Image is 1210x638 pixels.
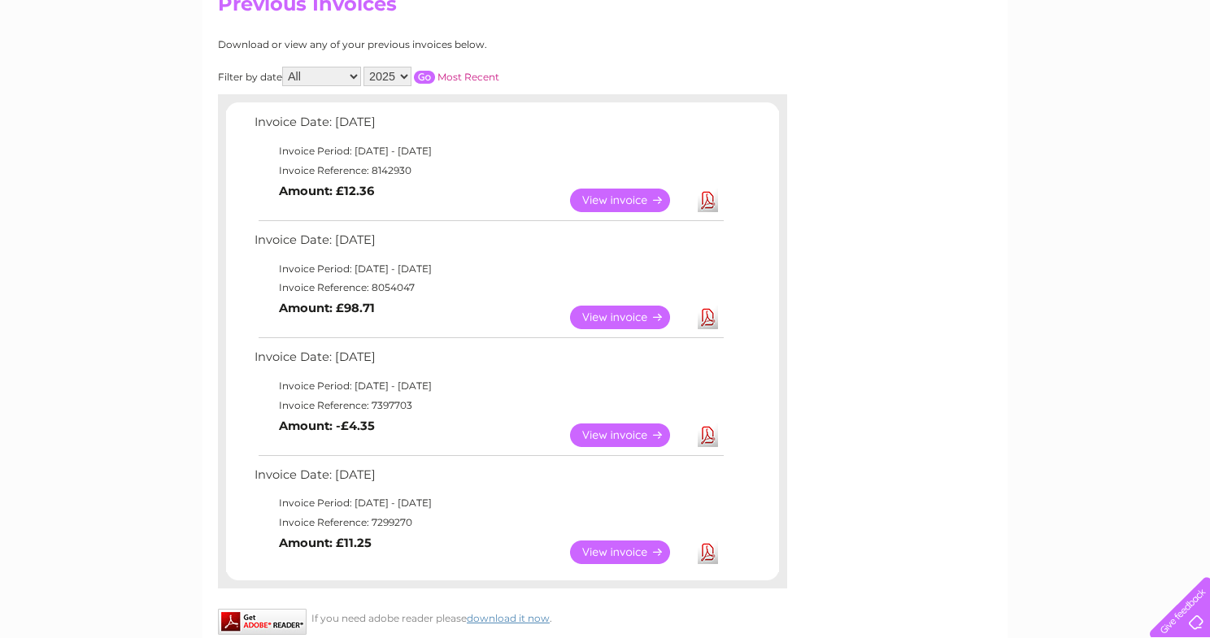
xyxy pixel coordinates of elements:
[250,376,726,396] td: Invoice Period: [DATE] - [DATE]
[924,69,955,81] a: Water
[250,278,726,297] td: Invoice Reference: 8054047
[1010,69,1059,81] a: Telecoms
[222,9,990,79] div: Clear Business is a trading name of Verastar Limited (registered in [GEOGRAPHIC_DATA] No. 3667643...
[250,464,726,494] td: Invoice Date: [DATE]
[698,540,718,564] a: Download
[467,612,550,624] a: download it now
[250,493,726,513] td: Invoice Period: [DATE] - [DATE]
[698,423,718,447] a: Download
[570,189,690,212] a: View
[1102,69,1142,81] a: Contact
[250,141,726,161] td: Invoice Period: [DATE] - [DATE]
[570,540,690,564] a: View
[279,536,372,550] b: Amount: £11.25
[279,419,375,433] b: Amount: -£4.35
[42,42,125,92] img: logo.png
[250,229,726,259] td: Invoice Date: [DATE]
[250,259,726,279] td: Invoice Period: [DATE] - [DATE]
[250,346,726,376] td: Invoice Date: [DATE]
[250,396,726,415] td: Invoice Reference: 7397703
[250,111,726,141] td: Invoice Date: [DATE]
[698,306,718,329] a: Download
[964,69,1000,81] a: Energy
[698,189,718,212] a: Download
[903,8,1016,28] a: 0333 014 3131
[250,513,726,532] td: Invoice Reference: 7299270
[570,423,690,447] a: View
[279,301,375,315] b: Amount: £98.71
[1156,69,1195,81] a: Log out
[279,184,374,198] b: Amount: £12.36
[1069,69,1092,81] a: Blog
[250,161,726,180] td: Invoice Reference: 8142930
[218,67,645,86] div: Filter by date
[437,71,499,83] a: Most Recent
[570,306,690,329] a: View
[218,39,645,50] div: Download or view any of your previous invoices below.
[218,609,787,624] div: If you need adobe reader please .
